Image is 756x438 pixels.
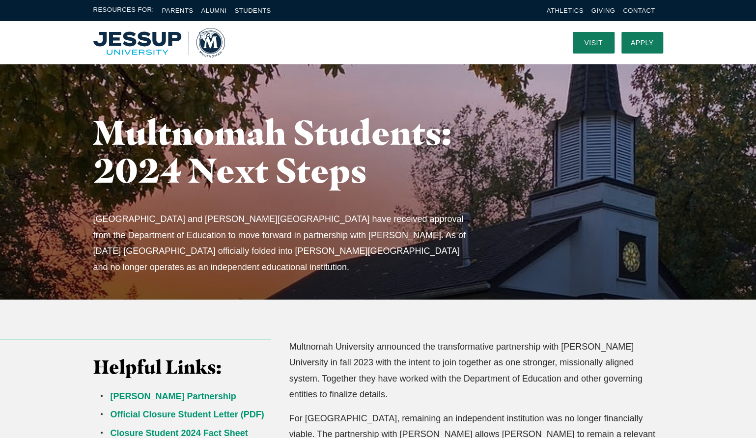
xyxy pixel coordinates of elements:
a: Parents [162,7,194,14]
a: Alumni [201,7,226,14]
a: Official Closure Student Letter (PDF) [111,410,264,419]
a: Giving [591,7,616,14]
h1: Multnomah Students: 2024 Next Steps [93,113,491,189]
span: Resources For: [93,5,154,16]
img: Multnomah University Logo [93,28,225,57]
a: Athletics [547,7,584,14]
a: Students [235,7,271,14]
h3: Helpful Links: [93,356,271,379]
a: Apply [621,32,663,54]
p: Multnomah University announced the transformative partnership with [PERSON_NAME] University in fa... [289,339,663,403]
a: Home [93,28,225,57]
a: Visit [573,32,615,54]
a: [PERSON_NAME] Partnership [111,391,236,401]
p: [GEOGRAPHIC_DATA] and [PERSON_NAME][GEOGRAPHIC_DATA] have received approval from the Department o... [93,211,473,275]
a: Contact [623,7,655,14]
